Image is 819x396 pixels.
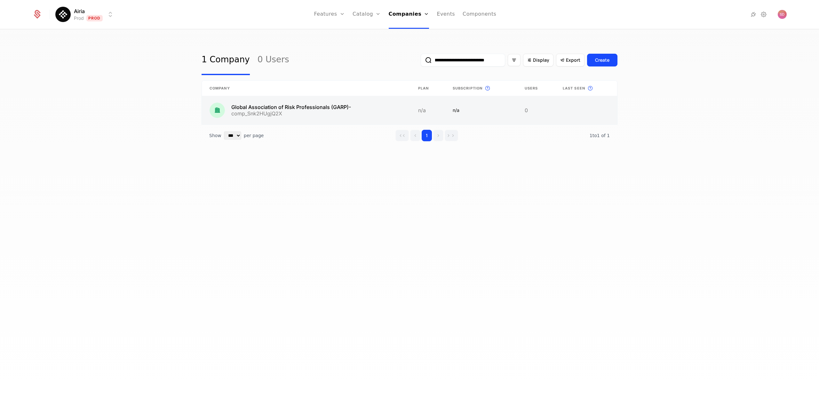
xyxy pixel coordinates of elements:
img: Airia [55,7,71,22]
button: Go to first page [395,130,409,141]
span: Last seen [563,86,585,91]
span: Prod [86,15,103,21]
button: Open user button [778,10,787,19]
span: 1 [590,133,610,138]
div: Page navigation [395,130,458,141]
button: Export [556,54,584,66]
button: Go to previous page [410,130,420,141]
div: Create [595,57,609,63]
button: Go to page 1 [422,130,432,141]
th: Plan [410,81,445,96]
a: 0 Users [258,45,289,75]
button: Select environment [57,7,114,21]
span: Display [533,57,549,63]
th: Users [517,81,555,96]
button: Go to last page [445,130,458,141]
button: Create [587,54,617,66]
th: Company [202,81,410,96]
span: Show [209,132,221,139]
span: 1 to 1 of [590,133,607,138]
button: Filter options [508,54,521,66]
span: Export [566,57,580,63]
div: Table pagination [202,125,617,146]
button: Display [523,54,553,66]
span: Subscription [453,86,482,91]
a: Settings [760,11,767,18]
span: Airia [74,7,85,15]
a: 1 Company [202,45,250,75]
select: Select page size [224,131,241,140]
button: Go to next page [433,130,443,141]
div: Prod [74,15,84,21]
a: Integrations [750,11,757,18]
span: per page [244,132,264,139]
img: Svetoslav Dodev [778,10,787,19]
